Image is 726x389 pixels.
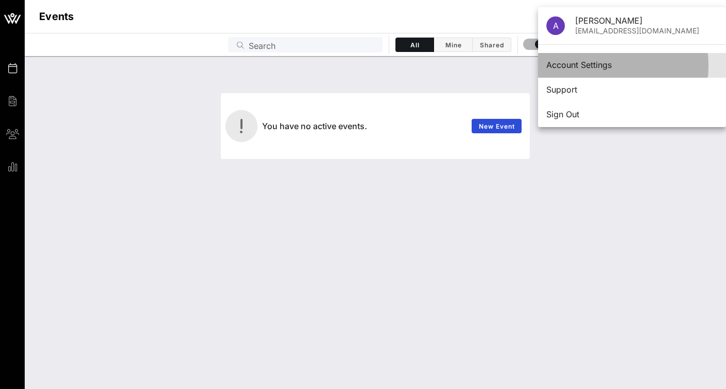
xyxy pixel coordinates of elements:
button: Mine [434,38,473,52]
h1: Events [39,8,74,25]
div: Sign Out [546,110,718,119]
button: All [395,38,434,52]
span: New Event [478,122,515,130]
button: Show Archived [524,36,617,54]
a: New Event [472,119,522,133]
span: Mine [440,41,466,49]
span: Show Archived [525,39,617,51]
div: Support [546,85,718,95]
div: [PERSON_NAME] [575,16,718,26]
span: You have no active events. [262,121,367,131]
span: A [553,21,559,31]
div: [EMAIL_ADDRESS][DOMAIN_NAME] [575,27,718,36]
span: Shared [479,41,505,49]
span: All [402,41,427,49]
button: Shared [473,38,511,52]
div: Account Settings [546,60,718,70]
